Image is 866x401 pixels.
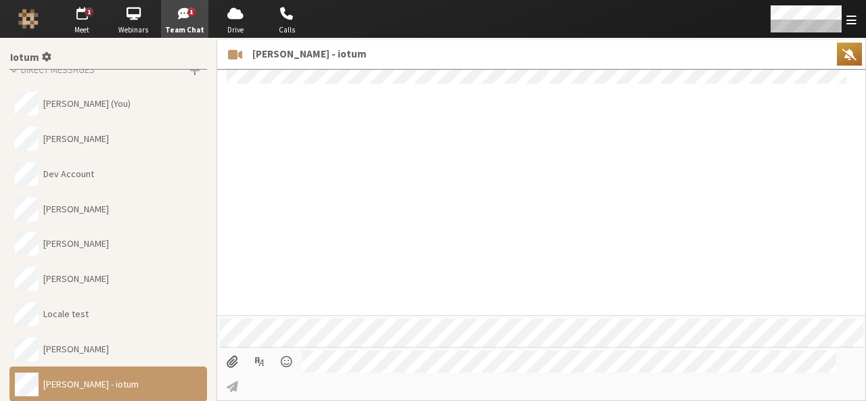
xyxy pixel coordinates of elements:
[9,227,207,262] button: [PERSON_NAME]
[9,331,207,367] button: [PERSON_NAME]
[18,9,39,29] img: Iotum
[161,24,208,36] span: Team Chat
[187,7,196,17] div: 1
[212,24,259,36] span: Drive
[9,191,207,227] button: [PERSON_NAME]
[58,24,106,36] span: Meet
[9,262,207,297] button: [PERSON_NAME]
[10,52,39,64] span: Iotum
[9,297,207,332] button: Locale test
[9,156,207,191] button: Dev Account
[110,24,157,36] span: Webinars
[252,46,367,62] span: [PERSON_NAME] - iotum
[5,43,56,69] button: Settings
[263,24,311,36] span: Calls
[247,350,272,373] button: Show formatting
[837,43,862,66] button: We recommend enabling notifications so that you'll know when important activity happens.
[275,350,300,373] button: Open menu
[9,122,207,157] button: [PERSON_NAME]
[21,64,95,76] span: Direct Messages
[9,87,207,122] button: [PERSON_NAME] (You)
[221,39,249,69] button: Start a meeting
[85,7,94,17] div: 1
[220,375,245,398] button: Send message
